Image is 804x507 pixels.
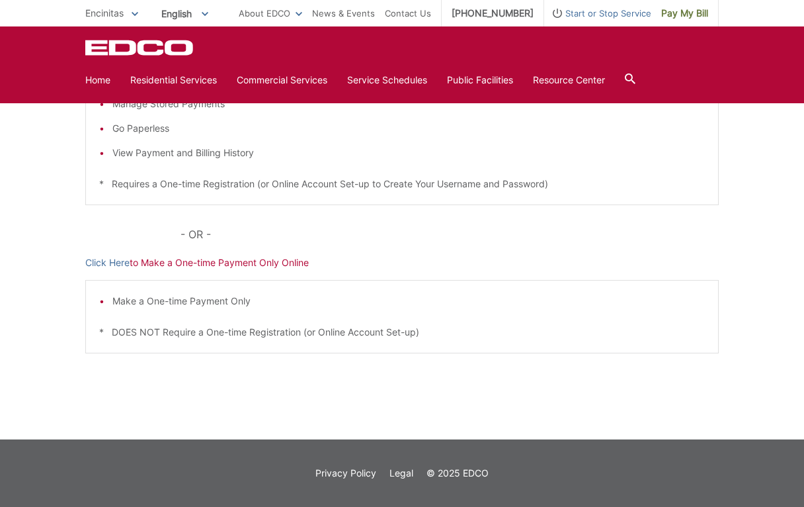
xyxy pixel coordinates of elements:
[239,6,302,21] a: About EDCO
[237,73,327,87] a: Commercial Services
[85,7,124,19] span: Encinitas
[112,146,705,160] li: View Payment and Billing History
[389,466,413,481] a: Legal
[99,325,705,340] p: * DOES NOT Require a One-time Registration (or Online Account Set-up)
[347,73,427,87] a: Service Schedules
[99,177,705,191] p: * Requires a One-time Registration (or Online Account Set-up to Create Your Username and Password)
[315,466,376,481] a: Privacy Policy
[533,73,605,87] a: Resource Center
[112,294,705,308] li: Make a One-time Payment Only
[312,6,375,21] a: News & Events
[85,40,195,56] a: EDCD logo. Return to the homepage.
[661,6,708,21] span: Pay My Bill
[112,121,705,136] li: Go Paperless
[151,3,218,24] span: English
[85,255,130,270] a: Click Here
[85,73,110,87] a: Home
[85,255,719,270] p: to Make a One-time Payment Only Online
[447,73,513,87] a: Public Facilities
[112,97,705,111] li: Manage Stored Payments
[426,466,489,481] p: © 2025 EDCO
[181,225,719,244] p: - OR -
[130,73,217,87] a: Residential Services
[385,6,431,21] a: Contact Us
